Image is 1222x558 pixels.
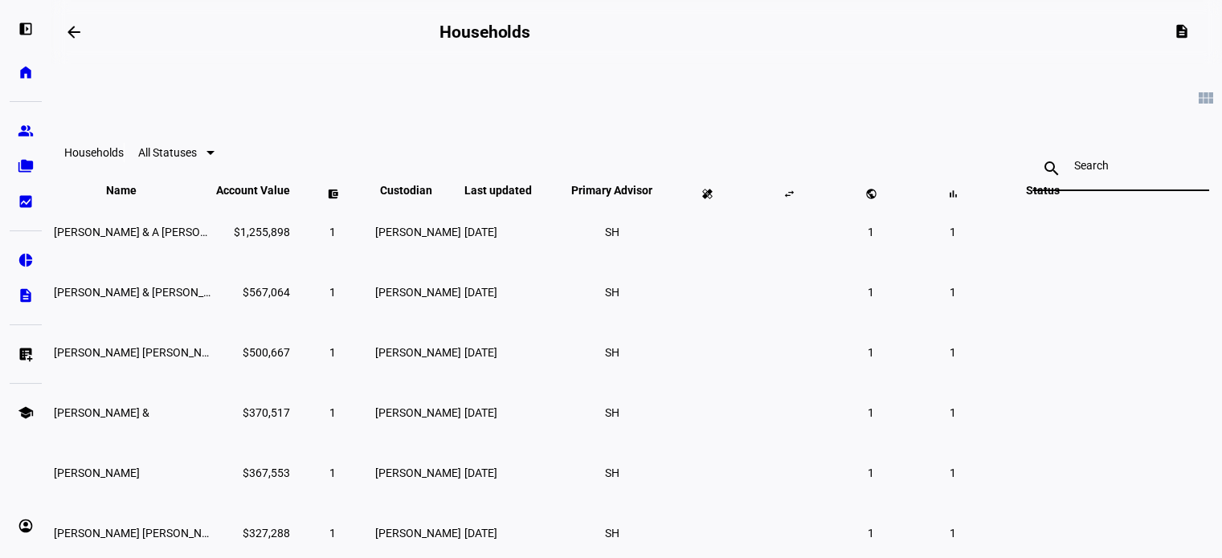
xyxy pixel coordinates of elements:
[10,115,42,147] a: group
[138,146,197,159] span: All Statuses
[18,193,34,210] eth-mat-symbol: bid_landscape
[598,398,627,427] li: SH
[559,184,664,197] span: Primary Advisor
[106,184,161,197] span: Name
[598,278,627,307] li: SH
[439,22,530,42] h2: Households
[464,406,497,419] span: [DATE]
[10,244,42,276] a: pie_chart
[64,146,124,159] eth-data-table-title: Households
[216,184,290,197] span: Account Value
[868,226,874,238] span: 1
[868,346,874,359] span: 1
[375,527,461,540] span: [PERSON_NAME]
[18,518,34,534] eth-mat-symbol: account_circle
[950,226,956,238] span: 1
[329,226,336,238] span: 1
[868,406,874,419] span: 1
[375,466,461,479] span: [PERSON_NAME]
[329,346,336,359] span: 1
[10,150,42,182] a: folder_copy
[18,21,34,37] eth-mat-symbol: left_panel_open
[18,287,34,303] eth-mat-symbol: description
[598,458,627,487] li: SH
[1074,159,1167,172] input: Search
[375,286,461,299] span: [PERSON_NAME]
[10,56,42,88] a: home
[375,406,461,419] span: [PERSON_NAME]
[464,527,497,540] span: [DATE]
[950,527,956,540] span: 1
[215,443,291,502] td: $367,553
[598,338,627,367] li: SH
[18,158,34,174] eth-mat-symbol: folder_copy
[375,346,461,359] span: [PERSON_NAME]
[1032,159,1071,178] mat-icon: search
[868,466,874,479] span: 1
[950,406,956,419] span: 1
[54,226,247,238] span: J Odell & A Morris
[1196,88,1216,108] mat-icon: view_module
[868,527,874,540] span: 1
[18,346,34,362] eth-mat-symbol: list_alt_add
[598,519,627,548] li: SH
[10,279,42,312] a: description
[464,466,497,479] span: [DATE]
[1174,23,1190,39] mat-icon: description
[868,286,874,299] span: 1
[598,218,627,246] li: SH
[329,406,336,419] span: 1
[215,202,291,261] td: $1,255,898
[329,527,336,540] span: 1
[464,184,556,197] span: Last updated
[380,184,456,197] span: Custodian
[54,406,149,419] span: Sherman P Jacobson &
[329,286,336,299] span: 1
[10,185,42,218] a: bid_landscape
[18,252,34,268] eth-mat-symbol: pie_chart
[1014,184,1072,197] span: Status
[950,286,956,299] span: 1
[329,466,336,479] span: 1
[464,346,497,359] span: [DATE]
[54,286,238,299] span: Timothy Wilcox & Jennifer Wilcox
[464,226,497,238] span: [DATE]
[950,466,956,479] span: 1
[215,383,291,442] td: $370,517
[18,64,34,80] eth-mat-symbol: home
[215,263,291,321] td: $567,064
[375,226,461,238] span: [PERSON_NAME]
[950,346,956,359] span: 1
[215,323,291,381] td: $500,667
[64,22,84,42] mat-icon: arrow_backwards
[54,346,228,359] span: Jordan Kathryn Mccarthy
[18,123,34,139] eth-mat-symbol: group
[54,466,140,479] span: Carolyn Mccarthy
[54,527,252,540] span: Evan Leo Soso Ttee
[464,286,497,299] span: [DATE]
[18,405,34,421] eth-mat-symbol: school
